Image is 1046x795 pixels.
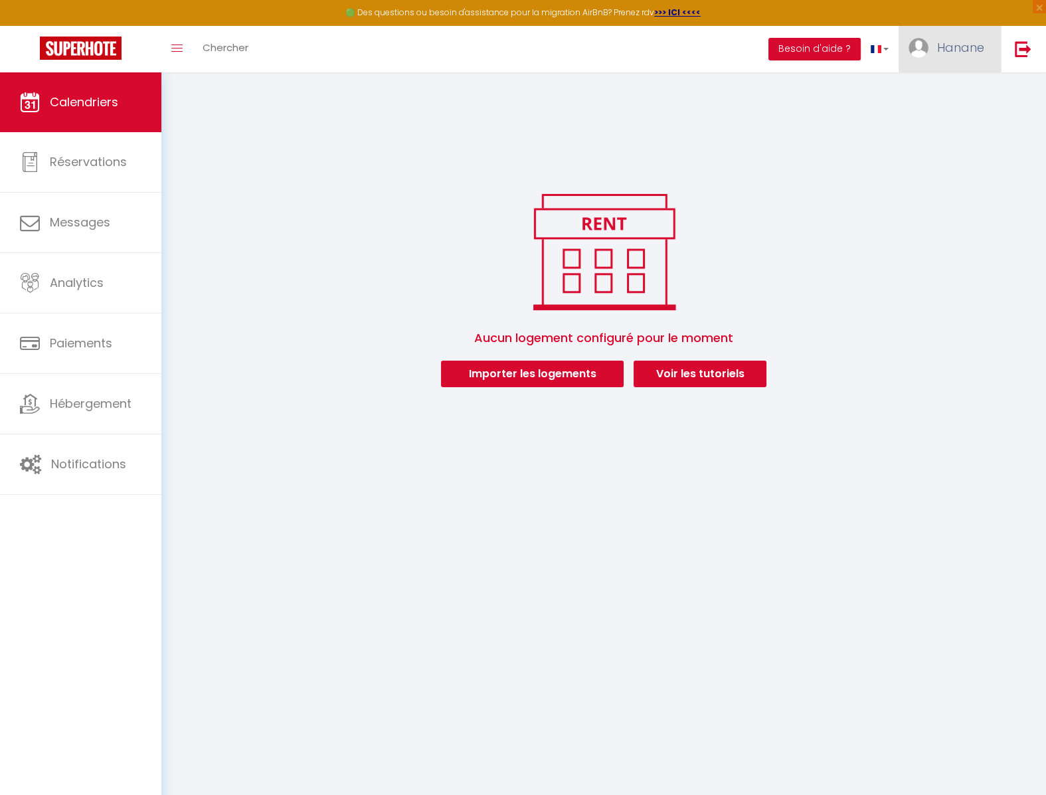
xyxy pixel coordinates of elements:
[50,395,131,412] span: Hébergement
[909,38,928,58] img: ...
[1015,41,1031,57] img: logout
[519,188,689,315] img: rent.png
[899,26,1001,72] a: ... Hanane
[203,41,248,54] span: Chercher
[441,361,624,387] button: Importer les logements
[634,361,766,387] a: Voir les tutoriels
[40,37,122,60] img: Super Booking
[50,214,110,230] span: Messages
[937,39,984,56] span: Hanane
[50,274,104,291] span: Analytics
[193,26,258,72] a: Chercher
[50,153,127,170] span: Réservations
[51,456,126,472] span: Notifications
[50,94,118,110] span: Calendriers
[177,315,1030,361] span: Aucun logement configuré pour le moment
[50,335,112,351] span: Paiements
[654,7,701,18] a: >>> ICI <<<<
[768,38,861,60] button: Besoin d'aide ?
